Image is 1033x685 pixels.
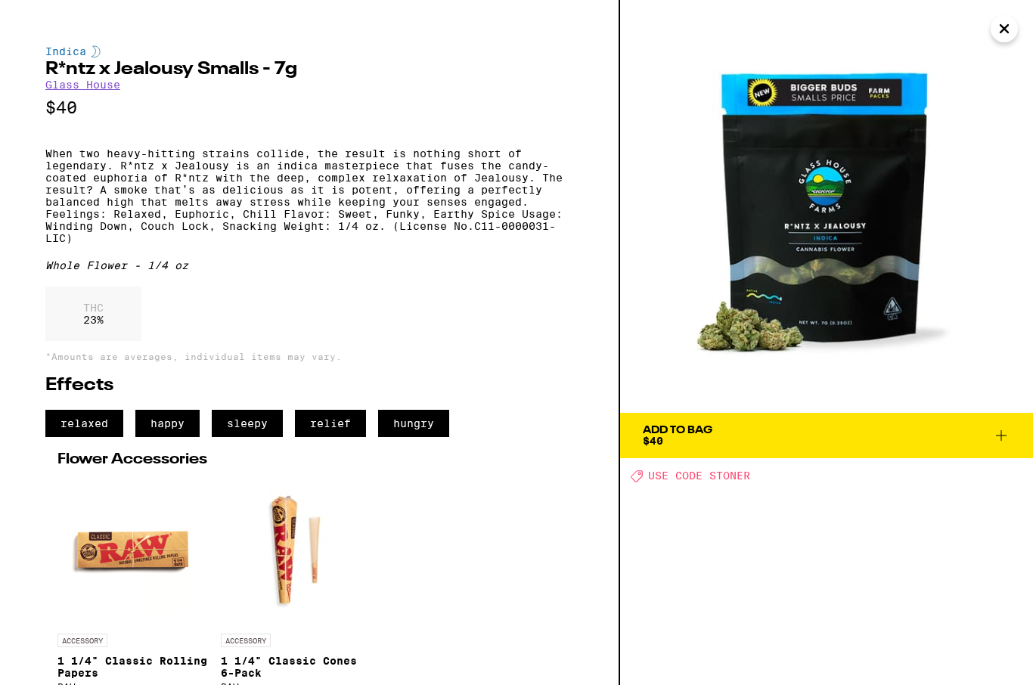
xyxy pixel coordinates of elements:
[57,634,107,647] p: ACCESSORY
[648,470,750,482] span: USE CODE STONER
[45,79,120,91] a: Glass House
[45,287,141,341] div: 23 %
[221,655,372,679] p: 1 1/4" Classic Cones 6-Pack
[45,352,573,361] p: *Amounts are averages, individual items may vary.
[295,410,366,437] span: relief
[45,98,573,117] p: $40
[45,410,123,437] span: relaxed
[378,410,449,437] span: hungry
[57,655,209,679] p: 1 1/4" Classic Rolling Papers
[620,413,1033,458] button: Add To Bag$40
[643,425,712,435] div: Add To Bag
[221,634,271,647] p: ACCESSORY
[57,475,209,626] img: RAW - 1 1/4" Classic Rolling Papers
[57,452,561,467] h2: Flower Accessories
[45,259,573,271] div: Whole Flower - 1/4 oz
[45,377,573,395] h2: Effects
[135,410,200,437] span: happy
[991,15,1018,42] button: Close
[83,302,104,314] p: THC
[45,147,573,244] p: When two heavy-hitting strains collide, the result is nothing short of legendary. R*ntz x Jealous...
[45,45,573,57] div: Indica
[212,410,283,437] span: sleepy
[92,45,101,57] img: indicaColor.svg
[45,60,573,79] h2: R*ntz x Jealousy Smalls - 7g
[221,475,372,626] img: RAW - 1 1/4" Classic Cones 6-Pack
[643,435,663,447] span: $40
